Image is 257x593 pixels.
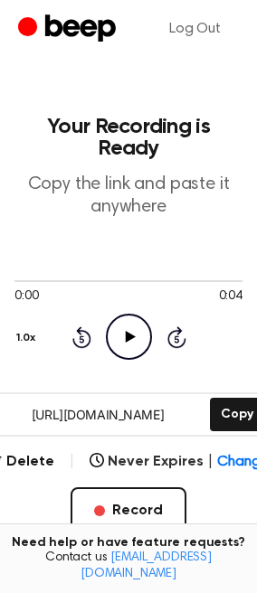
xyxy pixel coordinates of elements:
[219,287,243,306] span: 0:04
[14,116,243,159] h1: Your Recording is Ready
[151,7,239,51] a: Log Out
[207,451,214,473] span: |
[14,323,43,353] button: 1.0x
[69,451,75,473] span: |
[14,174,243,219] p: Copy the link and paste it anywhere
[71,487,186,534] button: Record
[14,287,38,306] span: 0:00
[18,12,120,47] a: Beep
[81,551,212,580] a: [EMAIL_ADDRESS][DOMAIN_NAME]
[11,551,246,582] span: Contact us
